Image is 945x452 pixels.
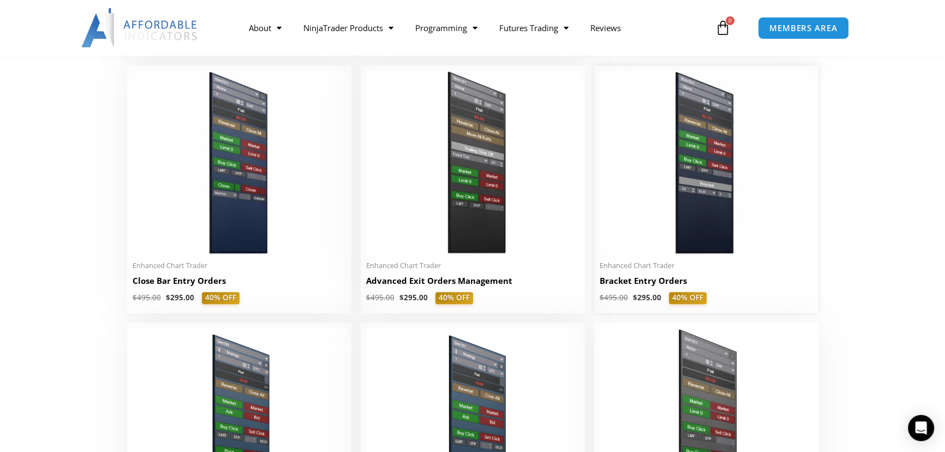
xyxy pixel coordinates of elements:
[166,293,170,302] span: $
[579,15,632,40] a: Reviews
[133,71,346,254] img: CloseBarOrders
[133,293,137,302] span: $
[908,415,934,441] div: Open Intercom Messenger
[133,293,161,302] bdi: 495.00
[133,275,346,292] a: Close Bar Entry Orders
[166,293,194,302] bdi: 295.00
[366,293,394,302] bdi: 495.00
[600,293,604,302] span: $
[399,293,428,302] bdi: 295.00
[238,15,292,40] a: About
[366,71,579,254] img: AdvancedStopLossMgmt
[600,293,628,302] bdi: 495.00
[366,293,370,302] span: $
[399,293,404,302] span: $
[81,8,199,47] img: LogoAI | Affordable Indicators – NinjaTrader
[669,292,707,304] span: 40% OFF
[726,16,734,25] span: 0
[366,261,579,270] span: Enhanced Chart Trader
[699,12,747,44] a: 0
[633,293,661,302] bdi: 295.00
[758,17,849,39] a: MEMBERS AREA
[366,275,579,287] h2: Advanced Exit Orders Management
[600,71,813,254] img: BracketEntryOrders
[600,275,813,292] a: Bracket Entry Orders
[769,24,838,32] span: MEMBERS AREA
[600,261,813,270] span: Enhanced Chart Trader
[238,15,713,40] nav: Menu
[133,261,346,270] span: Enhanced Chart Trader
[488,15,579,40] a: Futures Trading
[292,15,404,40] a: NinjaTrader Products
[202,292,240,304] span: 40% OFF
[435,292,473,304] span: 40% OFF
[404,15,488,40] a: Programming
[366,275,579,292] a: Advanced Exit Orders Management
[600,275,813,287] h2: Bracket Entry Orders
[633,293,637,302] span: $
[133,275,346,287] h2: Close Bar Entry Orders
